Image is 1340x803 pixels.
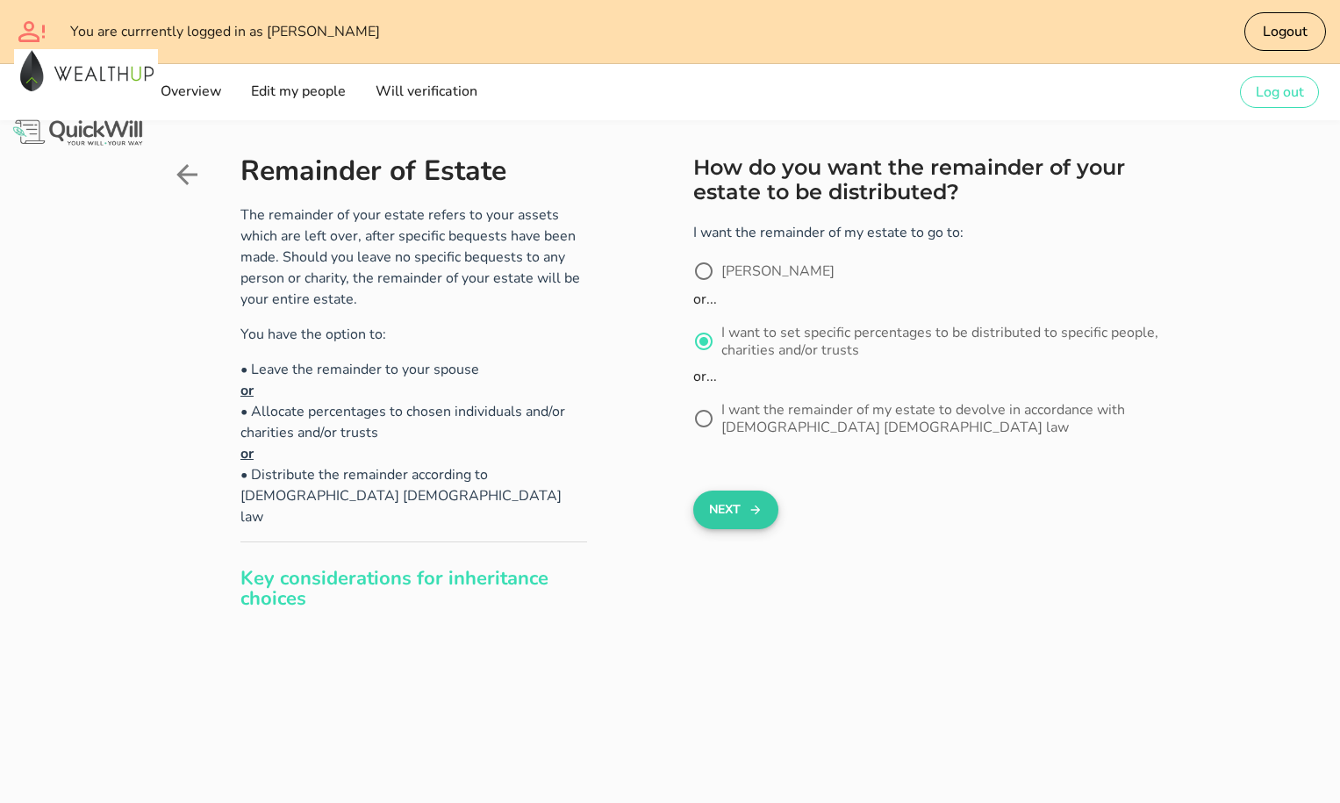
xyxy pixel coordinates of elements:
[160,82,222,101] span: Overview
[721,324,1169,359] label: I want to set specific percentages to be distributed to specific people, charities and/or trusts
[1262,22,1308,41] span: Logout
[70,23,769,40] div: You are currrently logged in as [PERSON_NAME]
[240,359,587,527] p: • Leave the remainder to your spouse • Allocate percentages to chosen individuals and/or charitie...
[693,155,1169,204] h2: How do you want the remainder of your estate to be distributed?
[693,366,1169,387] p: or...
[369,75,482,110] a: Will verification
[245,75,351,110] a: Edit my people
[14,49,158,93] img: Wealthup Fiduciary (Pty) Ltd logo
[240,204,587,310] p: The remainder of your estate refers to your assets which are left over, after specific bequests h...
[240,324,587,345] p: You have the option to:
[240,569,587,610] h2: Key considerations for inheritance choices
[240,155,587,187] h1: Remainder of Estate
[693,222,1169,243] p: I want the remainder of my estate to go to:
[374,82,477,101] span: Will verification
[693,491,778,529] button: Next
[10,117,146,149] img: Logo
[240,444,254,463] strong: or
[693,289,1169,310] p: or...
[1240,76,1319,108] button: Log out
[721,262,1169,280] label: [PERSON_NAME]
[250,82,346,101] span: Edit my people
[721,401,1169,436] label: I want the remainder of my estate to devolve in accordance with [DEMOGRAPHIC_DATA] [DEMOGRAPHIC_D...
[240,381,254,400] strong: or
[1244,12,1327,51] button: Logout
[1255,82,1304,102] span: Log out
[154,75,227,110] a: Overview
